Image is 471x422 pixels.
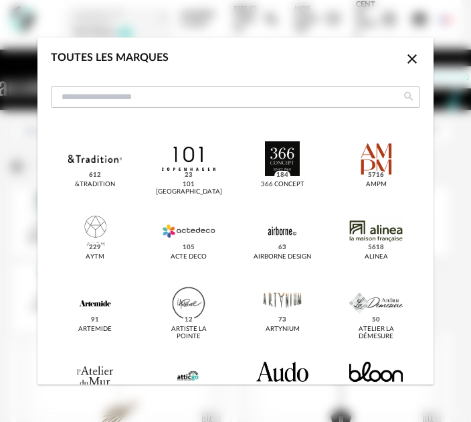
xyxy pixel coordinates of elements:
span: 73 [276,315,288,325]
div: AYTM [86,253,104,261]
span: 184 [274,171,290,180]
span: 91 [89,315,101,325]
div: Airborne Design [254,253,311,261]
span: 50 [370,315,382,325]
div: Artemide [78,326,112,334]
div: Toutes les marques [51,51,169,65]
span: 12 [183,315,195,325]
div: 366 Concept [261,181,304,189]
span: 5618 [366,243,386,253]
span: 5716 [366,171,386,180]
span: 105 [181,243,197,253]
span: Close icon [404,53,420,64]
div: AMPM [366,181,387,189]
div: Acte DECO [171,253,207,261]
div: Artiste La Pointe [159,326,218,341]
span: 23 [183,171,195,180]
div: &tradition [75,181,115,189]
span: 63 [276,243,288,253]
div: 101 [GEOGRAPHIC_DATA] [156,181,222,196]
div: Artynium [266,326,300,334]
div: dialog [37,38,434,384]
div: Alinea [365,253,388,261]
div: Atelier La Démesure [347,326,405,341]
span: 229 [87,243,103,253]
span: 612 [87,171,103,180]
